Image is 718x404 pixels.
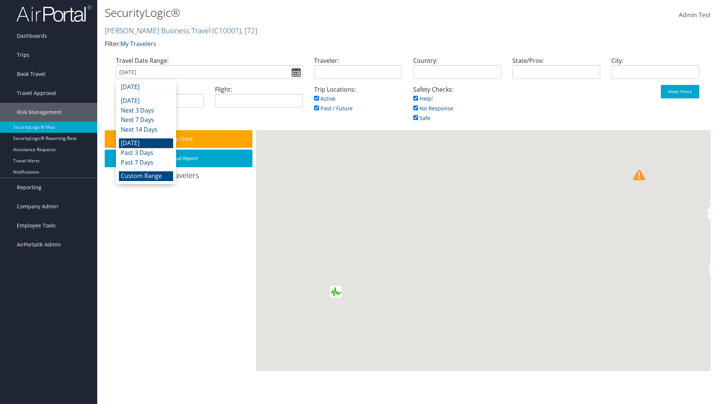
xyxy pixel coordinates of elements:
div: Travel Date Range: [110,56,309,85]
span: AirPortal® Admin [17,235,61,254]
p: Filter: [105,39,509,49]
li: Next 7 Days [119,115,173,125]
span: Risk Management [17,103,62,122]
button: Download Report [105,150,252,167]
div: Safety Checks: [408,85,507,130]
a: Past / Future [314,105,353,112]
span: Dashboards [17,27,47,45]
span: Admin Test [679,11,711,19]
div: Traveler: [309,56,408,85]
div: Green earthquake alert (Magnitude 4.6M, Depth:114.517km) in Chile 29/08/2025 21:48 UTC, 40 thousa... [330,286,342,298]
li: [DATE] [119,138,173,148]
span: ( C10001 ) [212,25,241,36]
a: Help! [413,95,433,102]
button: Reset Filters [661,85,699,98]
li: [DATE] [119,82,173,92]
a: Safe [413,114,430,122]
span: Travel Approval [17,84,56,102]
li: Custom Range [119,171,173,181]
span: Trips [17,46,30,64]
div: Trip Locations: [309,85,408,120]
a: [PERSON_NAME] Business Travel [105,25,257,36]
li: Next 3 Days [119,106,173,116]
span: , [ 72 ] [241,25,257,36]
li: [DATE] [119,96,173,106]
li: Past 7 Days [119,158,173,168]
div: 0 Travelers [105,170,256,184]
a: Active [314,95,335,102]
h1: SecurityLogic® [105,5,509,21]
span: Company Admin [17,197,58,216]
span: Employee Tools [17,216,56,235]
a: My Travelers [120,40,156,48]
img: airportal-logo.png [16,5,91,22]
li: Next 14 Days [119,125,173,135]
div: Flight: [209,85,309,114]
span: Book Travel [17,65,46,83]
div: Country: [408,56,507,85]
div: City: [606,56,705,85]
button: Safety Check [105,130,252,148]
div: Air/Hotel/Rail: [110,85,209,114]
a: No Response [413,105,453,112]
a: Admin Test [679,4,711,27]
li: Past 3 Days [119,148,173,158]
div: State/Prov: [507,56,606,85]
span: Reporting [17,178,42,197]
